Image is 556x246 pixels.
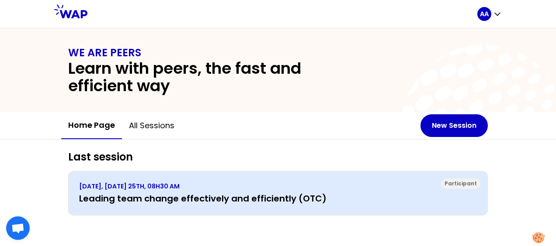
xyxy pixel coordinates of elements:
p: AA [480,10,489,18]
div: Ouvrir le chat [6,216,30,240]
h1: WE ARE PEERS [68,46,488,60]
h2: Learn with peers, the fast and efficient way [68,60,362,95]
button: Home page [61,112,122,139]
button: All sessions [122,113,181,139]
button: AA [477,7,502,21]
a: [DATE], [DATE] 25TH, 08H30 AMLeading team change effectively and efficiently (OTC) [79,182,477,205]
p: [DATE], [DATE] 25TH, 08H30 AM [79,182,477,191]
h3: Leading team change effectively and efficiently (OTC) [79,192,477,205]
div: Participant [441,178,480,189]
h2: Last session [68,150,488,164]
button: New Session [420,114,488,137]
